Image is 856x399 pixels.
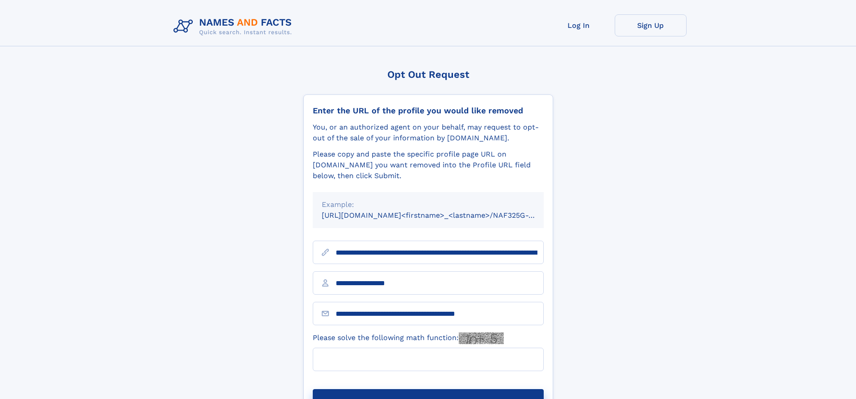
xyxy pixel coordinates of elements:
[615,14,687,36] a: Sign Up
[543,14,615,36] a: Log In
[322,211,561,220] small: [URL][DOMAIN_NAME]<firstname>_<lastname>/NAF325G-xxxxxxxx
[322,199,535,210] div: Example:
[170,14,299,39] img: Logo Names and Facts
[313,149,544,181] div: Please copy and paste the specific profile page URL on [DOMAIN_NAME] you want removed into the Pr...
[303,69,553,80] div: Opt Out Request
[313,332,504,344] label: Please solve the following math function:
[313,106,544,116] div: Enter the URL of the profile you would like removed
[313,122,544,143] div: You, or an authorized agent on your behalf, may request to opt-out of the sale of your informatio...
